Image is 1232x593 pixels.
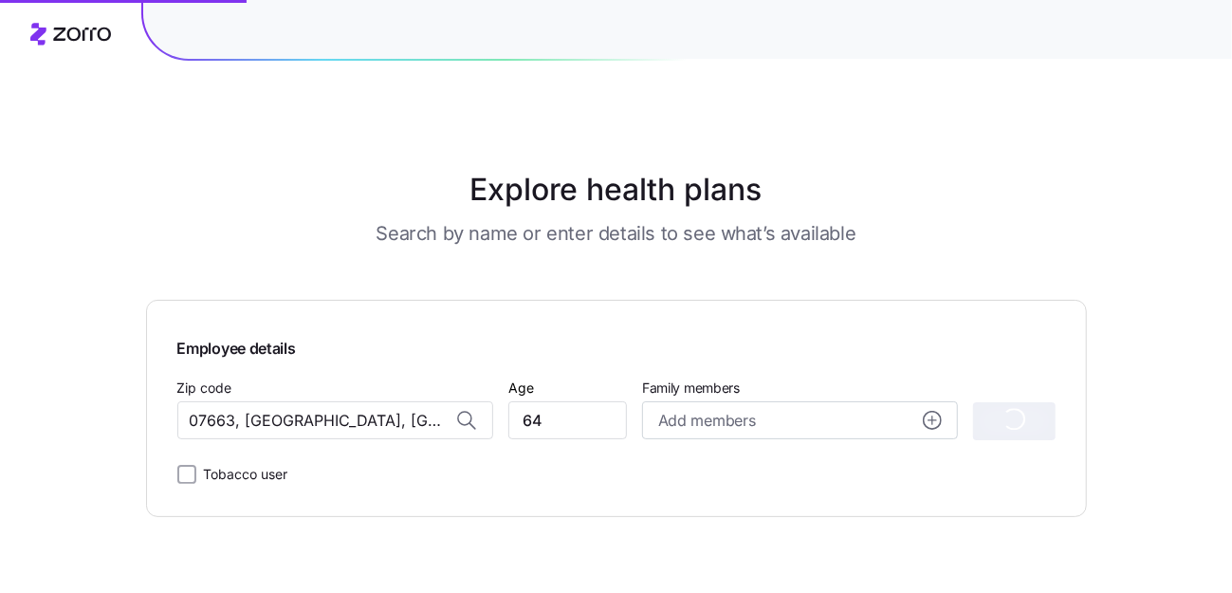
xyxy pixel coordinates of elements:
[508,401,627,439] input: Age
[642,401,958,439] button: Add membersadd icon
[177,378,232,398] label: Zip code
[376,220,855,247] h3: Search by name or enter details to see what’s available
[193,167,1039,213] h1: Explore health plans
[177,401,493,439] input: Zip code
[923,411,942,430] svg: add icon
[658,409,755,433] span: Add members
[177,331,1056,361] span: Employee details
[196,463,288,486] label: Tobacco user
[508,378,534,398] label: Age
[642,379,958,398] span: Family members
